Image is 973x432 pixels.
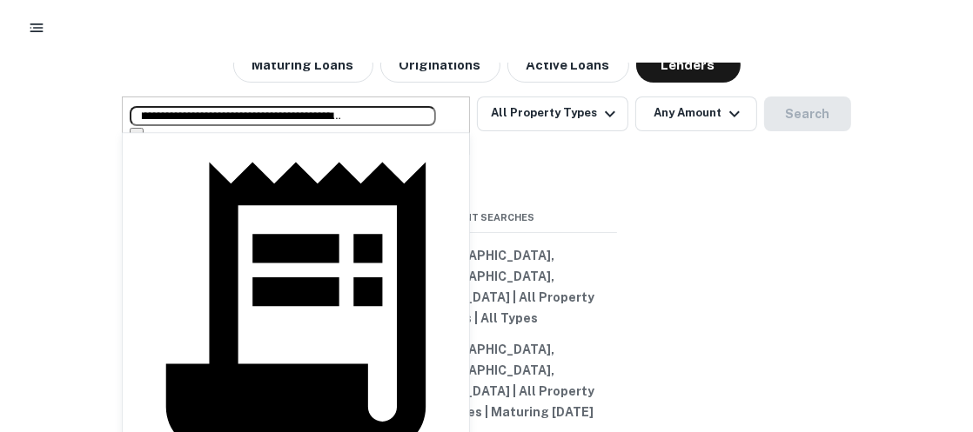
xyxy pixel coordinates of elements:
[130,128,144,146] button: Clear
[356,334,617,428] button: [GEOGRAPHIC_DATA], [GEOGRAPHIC_DATA], [GEOGRAPHIC_DATA] | All Property Types | All Types | Maturi...
[507,48,629,83] button: Active Loans
[635,96,757,131] button: Any Amount
[356,240,617,334] button: [GEOGRAPHIC_DATA], [GEOGRAPHIC_DATA], [GEOGRAPHIC_DATA] | All Property Types | All Types
[380,48,500,83] button: Originations
[233,48,373,83] button: Maturing Loans
[356,210,617,225] span: Recent Searches
[886,293,973,376] iframe: Chat Widget
[636,48,741,83] button: Lenders
[477,96,628,131] button: All Property Types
